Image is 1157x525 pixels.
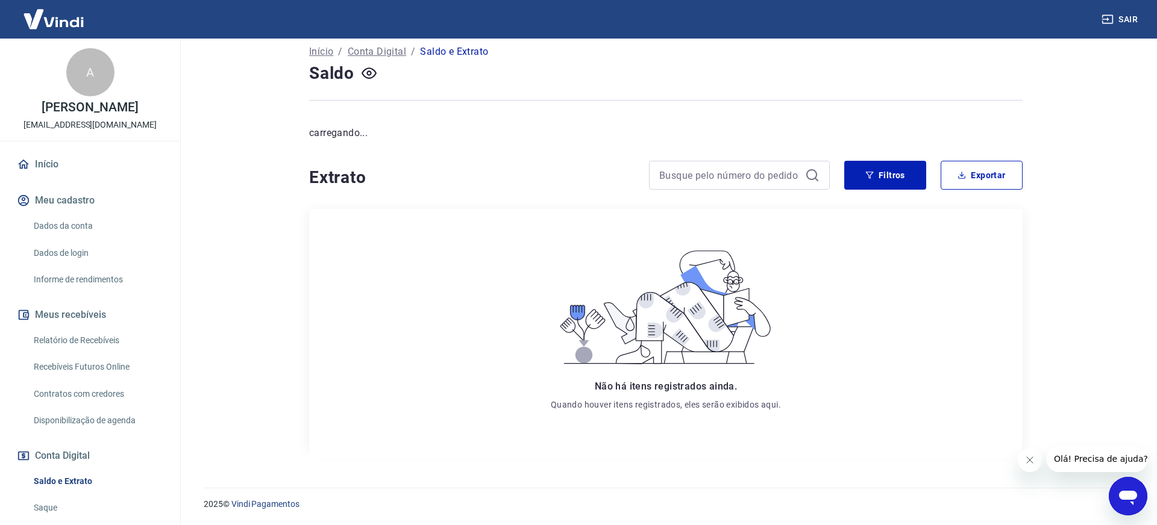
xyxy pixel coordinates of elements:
[941,161,1023,190] button: Exportar
[420,45,488,59] p: Saldo e Extrato
[14,302,166,328] button: Meus recebíveis
[844,161,926,190] button: Filtros
[338,45,342,59] p: /
[659,166,800,184] input: Busque pelo número do pedido
[29,241,166,266] a: Dados de login
[1109,477,1147,515] iframe: Button to launch messaging window
[309,126,1023,140] p: carregando...
[14,151,166,178] a: Início
[231,499,299,509] a: Vindi Pagamentos
[14,1,93,37] img: Vindi
[595,381,737,392] span: Não há itens registrados ainda.
[66,48,114,96] div: A
[309,45,333,59] a: Início
[1099,8,1143,31] button: Sair
[29,328,166,353] a: Relatório de Recebíveis
[551,399,781,411] p: Quando houver itens registrados, eles serão exibidos aqui.
[29,382,166,406] a: Contratos com credores
[29,408,166,433] a: Disponibilização de agenda
[309,166,635,190] h4: Extrato
[29,355,166,379] a: Recebíveis Futuros Online
[29,495,166,520] a: Saque
[14,187,166,214] button: Meu cadastro
[309,61,354,85] h4: Saldo
[42,101,138,114] p: [PERSON_NAME]
[29,214,166,238] a: Dados da conta
[1018,448,1042,472] iframe: Close message
[24,119,157,131] p: [EMAIL_ADDRESS][DOMAIN_NAME]
[348,45,406,59] a: Conta Digital
[14,443,166,469] button: Conta Digital
[29,267,166,292] a: Informe de rendimentos
[1047,446,1147,472] iframe: Message from company
[204,498,1128,511] p: 2025 ©
[29,469,166,494] a: Saldo e Extrato
[7,8,101,18] span: Olá! Precisa de ajuda?
[411,45,415,59] p: /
